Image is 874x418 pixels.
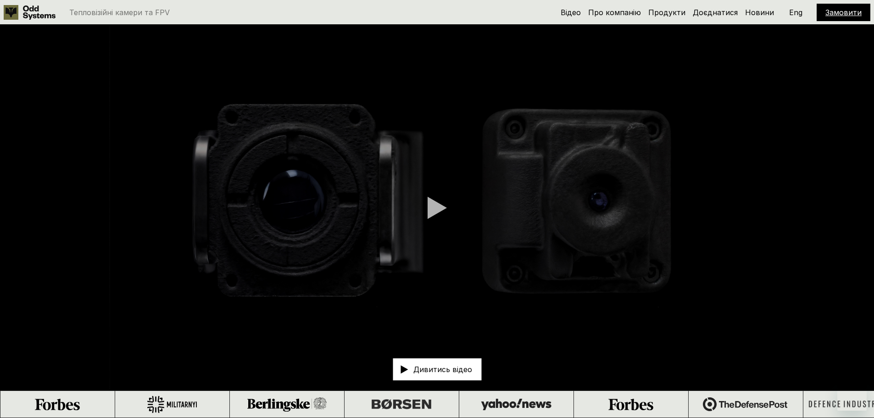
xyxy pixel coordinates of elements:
[648,8,685,17] a: Продукти
[413,366,472,373] p: Дивитись відео
[588,8,641,17] a: Про компанію
[69,9,170,16] p: Тепловізійні камери та FPV
[789,9,802,16] p: Eng
[825,8,862,17] a: Замовити
[837,381,867,411] iframe: Кнопка запуска окна обмена сообщениями
[693,8,738,17] a: Доєднатися
[745,8,774,17] a: Новини
[561,8,581,17] a: Відео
